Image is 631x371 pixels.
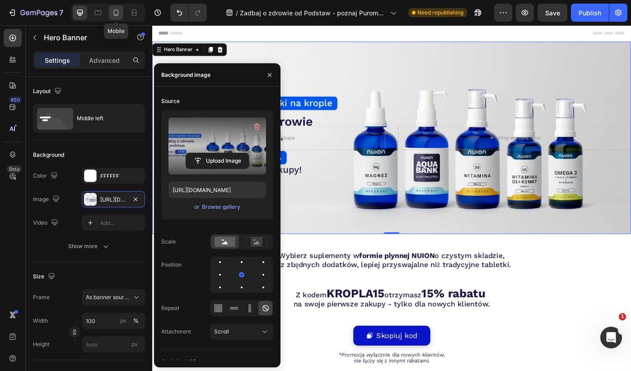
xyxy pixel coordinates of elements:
[236,8,238,18] span: /
[538,4,567,22] button: Save
[619,313,626,320] span: 1
[100,219,143,227] div: Add...
[254,344,300,359] div: Skopiuj kod
[33,193,61,206] div: Image
[33,217,60,229] div: Video
[136,266,407,276] span: bez zbędnych dodatków, lepiej przyswajalne niż tradycyjne tabletki.
[201,202,241,211] button: Browse gallery
[133,317,139,325] div: %
[33,340,50,348] label: Height
[68,242,110,251] div: Show more
[7,165,22,173] div: Beta
[600,327,622,348] iframe: Intercom live chat
[305,296,331,311] strong: 15%
[44,32,121,43] p: Hero Banner
[170,4,207,22] div: Undo/Redo
[163,301,197,310] span: Z kodem
[82,336,145,352] input: px
[82,313,145,329] input: px%
[59,7,63,18] p: 7
[33,170,60,182] div: Color
[33,317,48,325] label: Width
[77,108,132,129] div: Middle left
[152,25,631,371] iframe: Design area
[186,153,249,169] button: Upload Image
[86,293,130,301] span: As banner source
[11,23,47,32] div: Hero Banner
[100,196,126,204] div: [URL][DOMAIN_NAME]
[33,151,64,159] div: Background
[194,202,200,212] span: or
[100,172,143,180] div: FFFFFF
[210,324,273,340] button: Scroll
[228,340,315,363] button: Skopiuj kod
[131,315,141,326] button: px
[161,71,210,79] div: Background image
[33,238,145,254] button: Show more
[161,358,196,366] div: Optimize LCP
[161,304,179,312] div: Repeat
[33,293,50,301] label: Frame
[263,301,305,310] span: otrzymasz
[131,341,138,348] span: px
[579,8,601,18] div: Publish
[45,56,70,65] p: Settings
[160,311,382,320] span: na swoje pierwsze zakupy - tylko dla nowych klientów.
[417,9,463,17] span: Need republishing
[202,203,240,211] div: Browse gallery
[161,238,176,246] div: Scale
[168,182,266,198] input: https://example.com/image.jpg
[33,271,57,283] div: Size
[9,96,22,103] div: 450
[4,4,67,22] button: 7
[240,8,387,18] span: Zadbaj o zdrowie od Podstaw - poznaj Puromedica!
[89,56,120,65] p: Advanced
[392,124,439,131] div: Drop element here
[82,289,145,305] button: As banner source
[545,9,560,17] span: Save
[234,256,320,265] strong: formie płynnej NUION
[161,328,191,336] div: Attachment
[161,97,180,105] div: Source
[33,85,63,98] div: Layout
[335,296,377,311] strong: rabatu
[197,296,263,311] strong: KROPLA15
[118,315,129,326] button: %
[571,4,609,22] button: Publish
[120,317,126,325] div: px
[214,328,229,335] span: Scroll
[161,261,182,269] div: Position
[143,256,399,265] span: Wybierz suplementy w o czystym składzie,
